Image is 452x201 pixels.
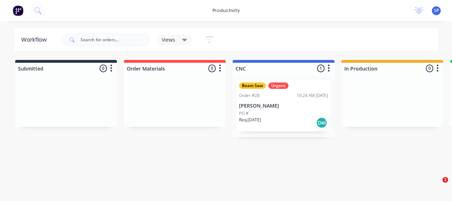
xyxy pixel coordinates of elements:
[236,80,331,132] div: Beam SawUrgentOrder #2810:24 AM [DATE][PERSON_NAME]PO #Req.[DATE]Del
[239,83,266,89] div: Beam Saw
[81,33,150,47] input: Search for orders...
[316,117,327,128] div: Del
[442,177,448,183] span: 1
[162,36,175,43] span: Views
[209,5,243,16] div: productivity
[239,117,261,123] p: Req. [DATE]
[239,110,249,117] p: PO #
[21,36,50,44] div: Workflow
[239,103,328,109] p: [PERSON_NAME]
[239,92,260,99] div: Order #28
[434,7,439,14] span: SP
[428,177,445,194] iframe: Intercom live chat
[268,83,289,89] div: Urgent
[297,92,328,99] div: 10:24 AM [DATE]
[13,5,23,16] img: Factory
